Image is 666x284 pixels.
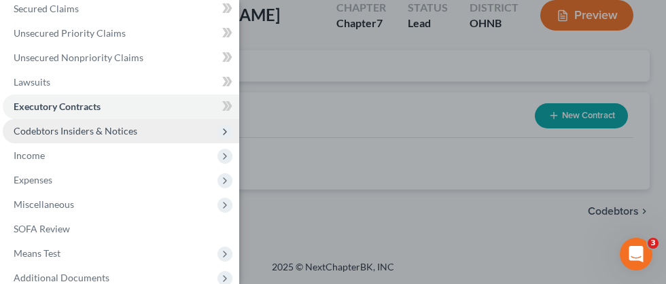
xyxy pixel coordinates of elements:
[620,238,652,270] iframe: Intercom live chat
[3,94,239,119] a: Executory Contracts
[14,52,143,63] span: Unsecured Nonpriority Claims
[3,217,239,241] a: SOFA Review
[14,101,101,112] span: Executory Contracts
[14,174,52,185] span: Expenses
[14,247,60,259] span: Means Test
[648,238,659,249] span: 3
[3,21,239,46] a: Unsecured Priority Claims
[14,149,45,161] span: Income
[14,76,50,88] span: Lawsuits
[3,70,239,94] a: Lawsuits
[14,198,74,210] span: Miscellaneous
[14,3,79,14] span: Secured Claims
[3,46,239,70] a: Unsecured Nonpriority Claims
[14,27,126,39] span: Unsecured Priority Claims
[14,272,109,283] span: Additional Documents
[14,223,70,234] span: SOFA Review
[14,125,137,137] span: Codebtors Insiders & Notices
